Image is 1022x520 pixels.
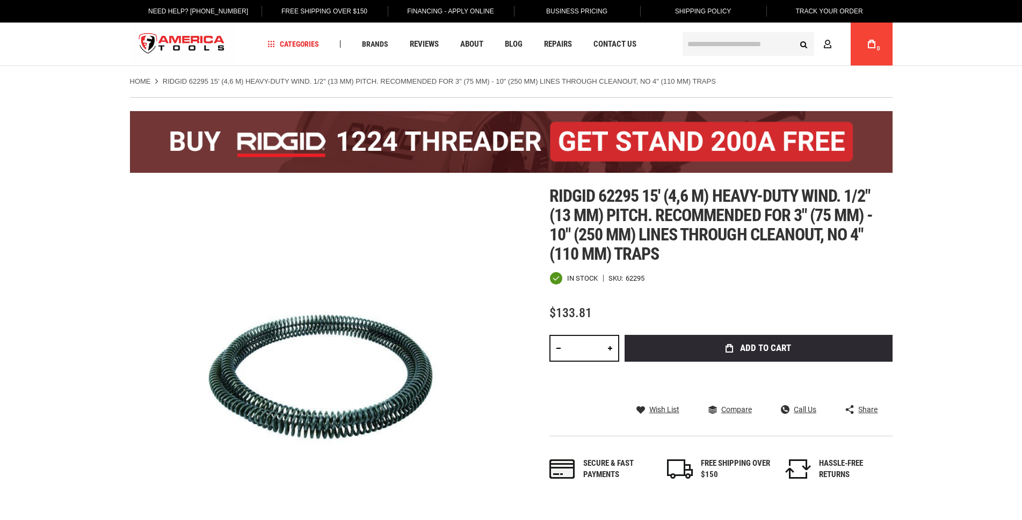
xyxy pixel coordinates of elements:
[589,37,641,52] a: Contact Us
[593,40,636,48] span: Contact Us
[460,40,483,48] span: About
[819,458,889,481] div: HASSLE-FREE RETURNS
[701,458,771,481] div: FREE SHIPPING OVER $150
[794,34,814,54] button: Search
[649,406,679,413] span: Wish List
[549,272,598,285] div: Availability
[861,23,882,65] a: 0
[740,343,791,353] span: Add to Cart
[583,458,653,481] div: Secure & fast payments
[267,40,319,48] span: Categories
[675,8,731,15] span: Shipping Policy
[357,37,393,52] a: Brands
[130,24,234,64] img: America Tools
[163,77,716,85] strong: RIDGID 62295 15' (4,6 M) HEAVY-DUTY WIND. 1/2" (13 MM) PITCH. RECOMMENDED FOR 3" (75 MM) - 10" (2...
[785,459,811,479] img: returns
[500,37,527,52] a: Blog
[549,459,575,479] img: payments
[130,24,234,64] a: store logo
[877,46,880,52] span: 0
[667,459,693,479] img: shipping
[130,111,893,173] img: BOGO: Buy the RIDGID® 1224 Threader (26092), get the 92467 200A Stand FREE!
[625,335,893,362] button: Add to Cart
[549,305,592,320] span: $133.81
[362,40,388,48] span: Brands
[608,275,626,282] strong: SKU
[626,275,644,282] div: 62295
[794,406,816,413] span: Call Us
[636,405,679,414] a: Wish List
[130,77,151,86] a: Home
[622,365,895,396] iframe: Secure express checkout frame
[544,40,572,48] span: Repairs
[781,405,816,414] a: Call Us
[721,406,752,413] span: Compare
[708,405,752,414] a: Compare
[263,37,324,52] a: Categories
[455,37,488,52] a: About
[567,275,598,282] span: In stock
[549,186,873,264] span: Ridgid 62295 15' (4,6 m) heavy-duty wind. 1/2" (13 mm) pitch. recommended for 3" (75 mm) - 10" (2...
[539,37,577,52] a: Repairs
[858,406,878,413] span: Share
[505,40,523,48] span: Blog
[410,40,439,48] span: Reviews
[405,37,444,52] a: Reviews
